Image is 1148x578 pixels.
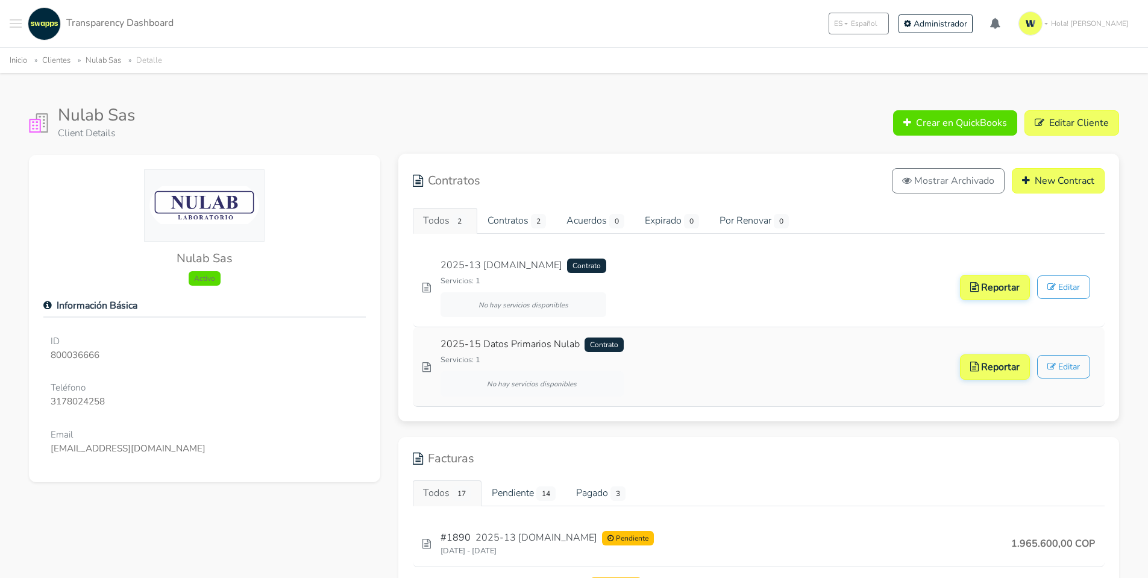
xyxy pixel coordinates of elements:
[51,395,105,407] strong: 3178024258
[452,214,467,228] span: 2
[413,174,480,188] h5: Contratos
[66,16,174,30] span: Transparency Dashboard
[42,55,71,66] a: Clientes
[481,480,566,506] a: Pendiente14
[914,18,967,30] span: Administrador
[635,208,709,234] a: Expirado0
[610,486,626,501] span: 3
[51,381,359,395] span: Teléfono
[1018,11,1043,36] img: isotipo-3-3e143c57.png
[609,214,624,228] span: 0
[189,271,221,286] span: Activo
[58,126,135,140] p: Client Details
[51,349,99,361] strong: 800036666
[774,214,789,228] span: 0
[441,531,471,544] strong: #1890
[829,13,889,34] button: ESEspañol
[585,338,624,352] span: Contrato
[1037,275,1090,299] a: Editar
[441,354,480,365] small: Servicios: 1
[441,545,654,557] small: [DATE] - [DATE]
[478,300,568,310] small: No hay servicios disponibles
[441,258,606,273] a: 2025-13 [DOMAIN_NAME]Contrato
[1011,537,1095,550] span: 1.965.600,00 COP
[124,54,162,68] li: Detalle
[441,530,654,545] a: #18902025-13 [DOMAIN_NAME]Pendiente
[1014,7,1138,40] a: Hola! [PERSON_NAME]
[567,259,606,273] span: Contrato
[441,275,480,286] small: Servicios: 1
[531,214,546,228] span: 2
[1037,355,1090,379] a: Editar
[892,168,1005,193] button: Mostrar Archivado
[893,110,1017,136] button: Crear en QuickBooks
[960,275,1030,300] a: Reportar
[58,105,135,126] h1: Nulab Sas
[413,208,477,234] a: Todos2
[602,531,654,545] span: Pendiente
[1024,110,1119,136] a: Editar Cliente
[1012,168,1105,193] a: New Contract
[960,354,1030,380] a: Reportar
[566,480,636,506] a: Pagado3
[851,18,877,29] span: Español
[452,486,471,501] span: 17
[25,7,174,40] a: Transparency Dashboard
[43,251,366,266] h5: Nulab Sas
[487,379,577,389] small: No hay servicios disponibles
[29,113,48,133] img: Clients Icon
[477,208,556,234] a: Contratos2
[441,337,624,352] a: 2025-15 Datos Primarios NulabContrato
[536,486,556,501] span: 14
[51,442,205,454] strong: [EMAIL_ADDRESS][DOMAIN_NAME]
[28,7,61,40] img: swapps-linkedin-v2.jpg
[899,14,973,33] a: Administrador
[684,214,699,228] span: 0
[73,54,121,68] li: Nulab Sas
[1051,18,1129,29] span: Hola! [PERSON_NAME]
[413,451,474,466] h5: Facturas
[413,480,481,506] a: Todos17
[149,175,259,236] img: Logo picture
[709,208,799,234] a: Por Renovar0
[43,300,366,318] h6: Información Básica
[10,55,27,66] a: Inicio
[556,208,635,234] a: Acuerdos0
[51,428,359,442] span: Email
[51,335,359,348] span: ID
